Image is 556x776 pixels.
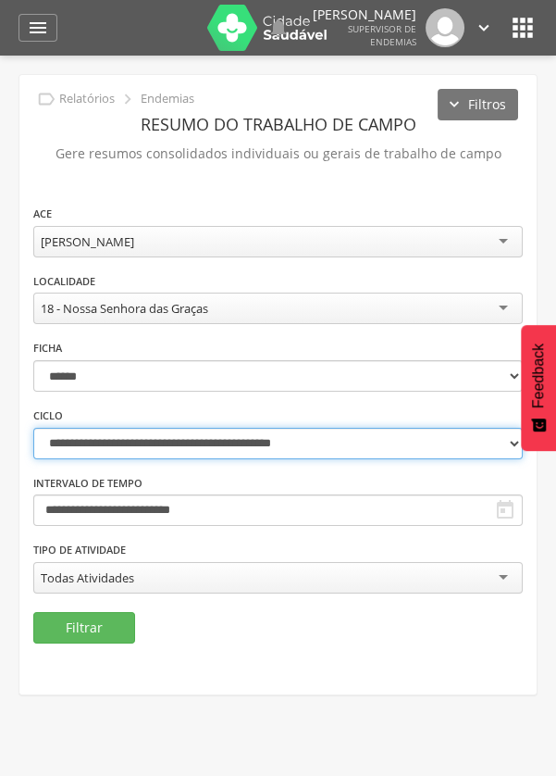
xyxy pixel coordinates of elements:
i:  [27,17,49,39]
a:  [19,14,57,42]
i:  [508,13,537,43]
label: Intervalo de Tempo [33,476,142,491]
div: 18 - Nossa Senhora das Graças [41,300,208,317]
div: [PERSON_NAME] [41,233,134,250]
header: Resumo do Trabalho de Campo [33,107,523,141]
label: Ficha [33,341,62,356]
button: Filtros [438,89,518,120]
label: Ciclo [33,408,63,423]
button: Filtrar [33,612,135,644]
p: Relatórios [59,92,115,106]
label: ACE [33,207,52,221]
i:  [494,499,516,521]
i:  [117,89,138,109]
i:  [36,89,56,109]
span: Supervisor de Endemias [348,22,416,48]
p: Endemias [141,92,194,106]
label: Localidade [33,274,95,289]
i:  [267,17,290,39]
button: Feedback - Mostrar pesquisa [521,325,556,451]
span: Feedback [530,344,547,408]
label: Tipo de Atividade [33,543,126,557]
i:  [474,18,494,38]
div: Todas Atividades [41,569,134,586]
a:  [474,8,494,47]
a:  [267,8,290,47]
p: Gere resumos consolidados individuais ou gerais de trabalho de campo [33,141,523,167]
p: [PERSON_NAME] [313,8,416,21]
